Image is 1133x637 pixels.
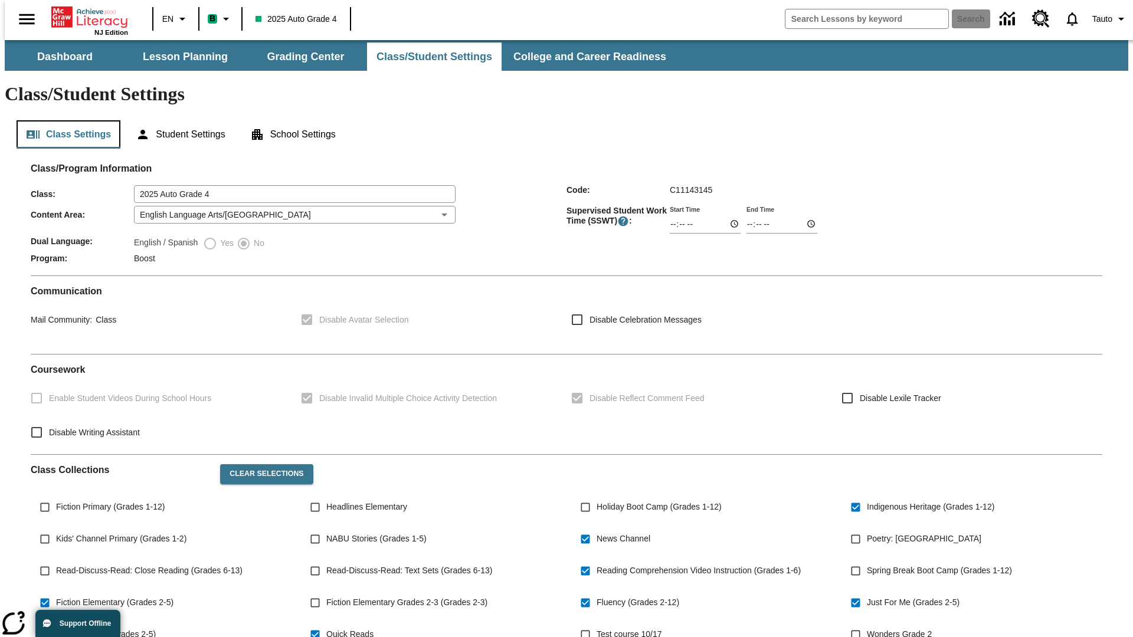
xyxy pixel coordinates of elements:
span: Class [92,315,116,324]
a: Home [51,5,128,29]
button: Student Settings [126,120,234,149]
span: B [209,11,215,26]
span: Headlines Elementary [326,501,407,513]
a: Data Center [993,3,1025,35]
span: Disable Writing Assistant [49,426,140,439]
span: Read-Discuss-Read: Close Reading (Grades 6-13) [56,564,243,577]
span: Read-Discuss-Read: Text Sets (Grades 6-13) [326,564,492,577]
button: Language: EN, Select a language [157,8,195,29]
span: Content Area : [31,210,134,219]
button: Class Settings [17,120,120,149]
div: Class/Student Settings [17,120,1116,149]
div: Class/Program Information [31,175,1102,266]
span: No [251,237,264,249]
span: Reading Comprehension Video Instruction (Grades 1-6) [597,564,801,577]
span: Disable Invalid Multiple Choice Activity Detection [319,392,497,405]
h2: Course work [31,364,1102,375]
button: Support Offline [35,610,120,637]
div: SubNavbar [5,42,677,71]
label: Start Time [670,205,700,214]
span: Program : [31,254,134,263]
span: Disable Reflect Comment Feed [590,392,705,405]
input: search field [785,9,948,28]
div: Communication [31,285,1102,344]
button: Lesson Planning [126,42,244,71]
span: Fiction Elementary Grades 2-3 (Grades 2-3) [326,596,487,609]
button: Open side menu [9,2,44,37]
div: English Language Arts/[GEOGRAPHIC_DATA] [134,206,456,224]
a: Notifications [1057,4,1088,34]
span: News Channel [597,533,650,545]
span: EN [162,13,173,25]
span: Fluency (Grades 2-12) [597,596,679,609]
label: English / Spanish [134,237,198,251]
button: Supervised Student Work Time is the timeframe when students can take LevelSet and when lessons ar... [617,215,629,227]
span: Tauto [1092,13,1112,25]
h1: Class/Student Settings [5,83,1128,105]
h2: Class/Program Information [31,163,1102,174]
span: 2025 Auto Grade 4 [256,13,337,25]
span: Indigenous Heritage (Grades 1-12) [867,501,994,513]
span: Support Offline [60,619,111,628]
button: College and Career Readiness [504,42,676,71]
span: Spring Break Boot Camp (Grades 1-12) [867,564,1012,577]
span: Enable Student Videos During School Hours [49,392,211,405]
span: Kids' Channel Primary (Grades 1-2) [56,533,186,545]
span: Code : [566,185,670,195]
span: NJ Edition [94,29,128,36]
span: Fiction Primary (Grades 1-12) [56,501,165,513]
span: C11143145 [670,185,712,195]
h2: Class Collections [31,464,211,475]
button: Grading Center [247,42,365,71]
div: Coursework [31,364,1102,445]
span: Poetry: [GEOGRAPHIC_DATA] [867,533,981,545]
button: Dashboard [6,42,124,71]
span: Disable Avatar Selection [319,314,409,326]
span: Just For Me (Grades 2-5) [867,596,960,609]
a: Resource Center, Will open in new tab [1025,3,1057,35]
button: Profile/Settings [1088,8,1133,29]
span: Holiday Boot Camp (Grades 1-12) [597,501,722,513]
div: Home [51,4,128,36]
label: End Time [746,205,774,214]
h2: Communication [31,285,1102,297]
span: Disable Celebration Messages [590,314,702,326]
span: Boost [134,254,155,263]
span: Supervised Student Work Time (SSWT) : [566,206,670,227]
div: SubNavbar [5,40,1128,71]
input: Class [134,185,456,203]
span: Dual Language : [31,237,134,246]
span: Yes [217,237,234,249]
button: Class/Student Settings [367,42,502,71]
span: Disable Lexile Tracker [860,392,941,405]
span: Mail Community : [31,315,92,324]
span: Class : [31,189,134,199]
button: School Settings [241,120,345,149]
span: Fiction Elementary (Grades 2-5) [56,596,173,609]
span: NABU Stories (Grades 1-5) [326,533,427,545]
button: Boost Class color is mint green. Change class color [203,8,238,29]
button: Clear Selections [220,464,313,484]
